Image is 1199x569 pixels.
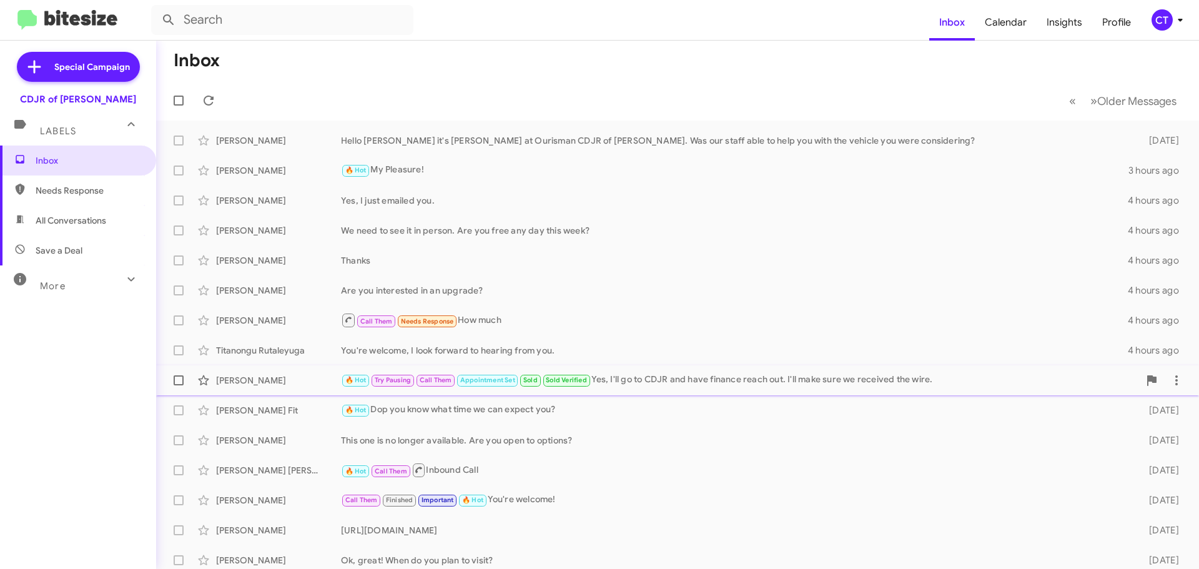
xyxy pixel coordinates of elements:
[17,52,140,82] a: Special Campaign
[1062,88,1184,114] nav: Page navigation example
[1128,284,1189,297] div: 4 hours ago
[341,403,1129,417] div: Dop you know what time we can expect you?
[36,154,142,167] span: Inbox
[422,496,454,504] span: Important
[345,496,378,504] span: Call Them
[341,373,1139,387] div: Yes, I'll go to CDJR and have finance reach out. I'll make sure we received the wire.
[975,4,1037,41] a: Calendar
[341,312,1128,328] div: How much
[216,314,341,327] div: [PERSON_NAME]
[216,194,341,207] div: [PERSON_NAME]
[341,524,1129,537] div: [URL][DOMAIN_NAME]
[341,254,1128,267] div: Thanks
[216,344,341,357] div: Titanongu Rutaleyuga
[40,126,76,137] span: Labels
[1129,464,1189,477] div: [DATE]
[216,464,341,477] div: [PERSON_NAME] [PERSON_NAME]
[345,406,367,414] span: 🔥 Hot
[375,376,411,384] span: Try Pausing
[341,224,1128,237] div: We need to see it in person. Are you free any day this week?
[1128,164,1189,177] div: 3 hours ago
[1037,4,1092,41] a: Insights
[420,376,452,384] span: Call Them
[460,376,515,384] span: Appointment Set
[345,166,367,174] span: 🔥 Hot
[1129,494,1189,507] div: [DATE]
[1090,93,1097,109] span: »
[36,184,142,197] span: Needs Response
[1129,524,1189,537] div: [DATE]
[360,317,393,325] span: Call Them
[341,284,1128,297] div: Are you interested in an upgrade?
[216,134,341,147] div: [PERSON_NAME]
[341,134,1129,147] div: Hello [PERSON_NAME] it's [PERSON_NAME] at Ourisman CDJR of [PERSON_NAME]. Was our staff able to h...
[1069,93,1076,109] span: «
[216,434,341,447] div: [PERSON_NAME]
[523,376,538,384] span: Sold
[341,194,1128,207] div: Yes, I just emailed you.
[341,163,1128,177] div: My Pleasure!
[929,4,975,41] a: Inbox
[216,404,341,417] div: [PERSON_NAME] Fit
[341,434,1129,447] div: This one is no longer available. Are you open to options?
[36,214,106,227] span: All Conversations
[1128,254,1189,267] div: 4 hours ago
[1128,194,1189,207] div: 4 hours ago
[216,524,341,537] div: [PERSON_NAME]
[216,224,341,237] div: [PERSON_NAME]
[1062,88,1083,114] button: Previous
[341,344,1128,357] div: You're welcome, I look forward to hearing from you.
[40,280,66,292] span: More
[341,554,1129,567] div: Ok, great! When do you plan to visit?
[216,494,341,507] div: [PERSON_NAME]
[1083,88,1184,114] button: Next
[20,93,136,106] div: CDJR of [PERSON_NAME]
[216,554,341,567] div: [PERSON_NAME]
[216,164,341,177] div: [PERSON_NAME]
[375,467,407,475] span: Call Them
[151,5,413,35] input: Search
[1141,9,1185,31] button: CT
[1129,434,1189,447] div: [DATE]
[345,376,367,384] span: 🔥 Hot
[1129,554,1189,567] div: [DATE]
[1097,94,1177,108] span: Older Messages
[386,496,413,504] span: Finished
[1128,224,1189,237] div: 4 hours ago
[1092,4,1141,41] a: Profile
[401,317,454,325] span: Needs Response
[462,496,483,504] span: 🔥 Hot
[216,254,341,267] div: [PERSON_NAME]
[54,61,130,73] span: Special Campaign
[1129,404,1189,417] div: [DATE]
[216,374,341,387] div: [PERSON_NAME]
[36,244,82,257] span: Save a Deal
[1152,9,1173,31] div: CT
[546,376,587,384] span: Sold Verified
[174,51,220,71] h1: Inbox
[216,284,341,297] div: [PERSON_NAME]
[341,462,1129,478] div: Inbound Call
[1128,314,1189,327] div: 4 hours ago
[1129,134,1189,147] div: [DATE]
[345,467,367,475] span: 🔥 Hot
[341,493,1129,507] div: You're welcome!
[1128,344,1189,357] div: 4 hours ago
